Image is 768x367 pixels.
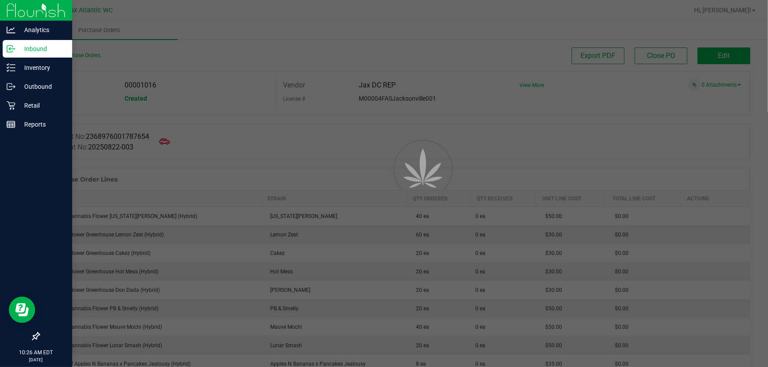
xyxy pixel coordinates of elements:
[7,44,15,53] inline-svg: Inbound
[15,119,68,130] p: Reports
[4,349,68,356] p: 10:26 AM EDT
[7,63,15,72] inline-svg: Inventory
[7,82,15,91] inline-svg: Outbound
[15,62,68,73] p: Inventory
[15,44,68,54] p: Inbound
[9,297,35,323] iframe: Resource center
[7,101,15,110] inline-svg: Retail
[4,356,68,363] p: [DATE]
[15,100,68,111] p: Retail
[15,81,68,92] p: Outbound
[7,25,15,34] inline-svg: Analytics
[7,120,15,129] inline-svg: Reports
[15,25,68,35] p: Analytics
